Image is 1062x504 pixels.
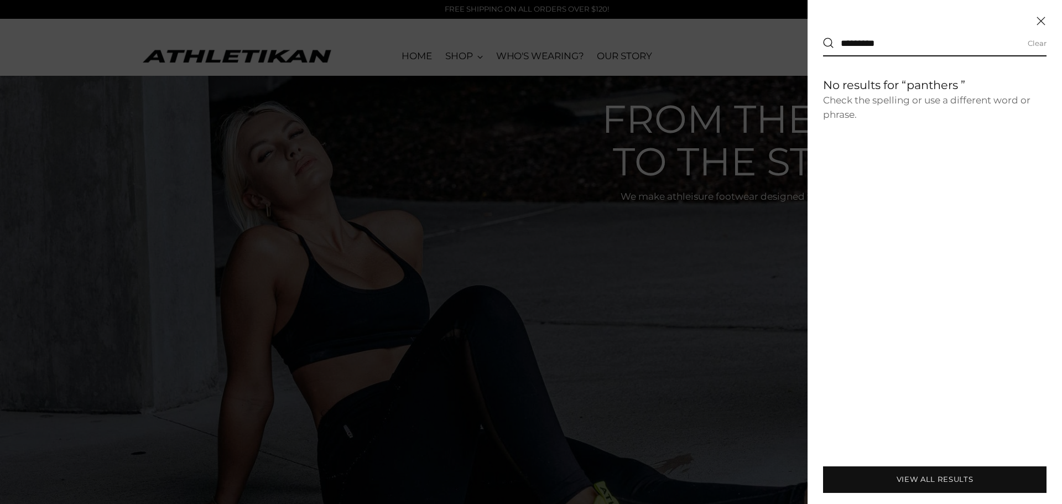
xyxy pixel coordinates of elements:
button: Search [823,38,834,49]
button: Clear [1028,39,1047,48]
h4: No results for “panthers ” [823,76,1047,93]
input: What are you looking for? [834,31,1028,55]
button: View all results [823,466,1047,493]
button: Close [1035,15,1047,27]
p: Check the spelling or use a different word or phrase. [823,93,1047,122]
